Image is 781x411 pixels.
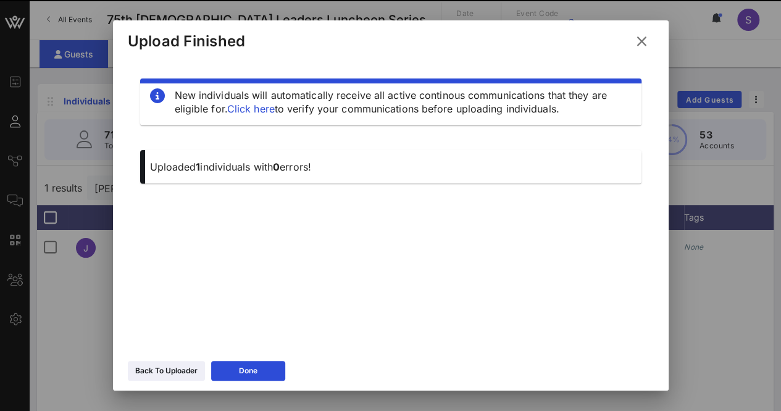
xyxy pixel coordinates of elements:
[239,365,257,377] div: Done
[175,88,632,116] div: New individuals will automatically receive all active continous communications that they are elig...
[196,161,200,173] span: 1
[128,361,205,381] button: Back To Uploader
[128,32,246,51] div: Upload Finished
[273,161,280,173] span: 0
[211,361,285,381] button: Done
[135,365,198,377] div: Back To Uploader
[150,160,632,174] p: Uploaded individuals with errors!
[227,103,275,115] a: Click here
